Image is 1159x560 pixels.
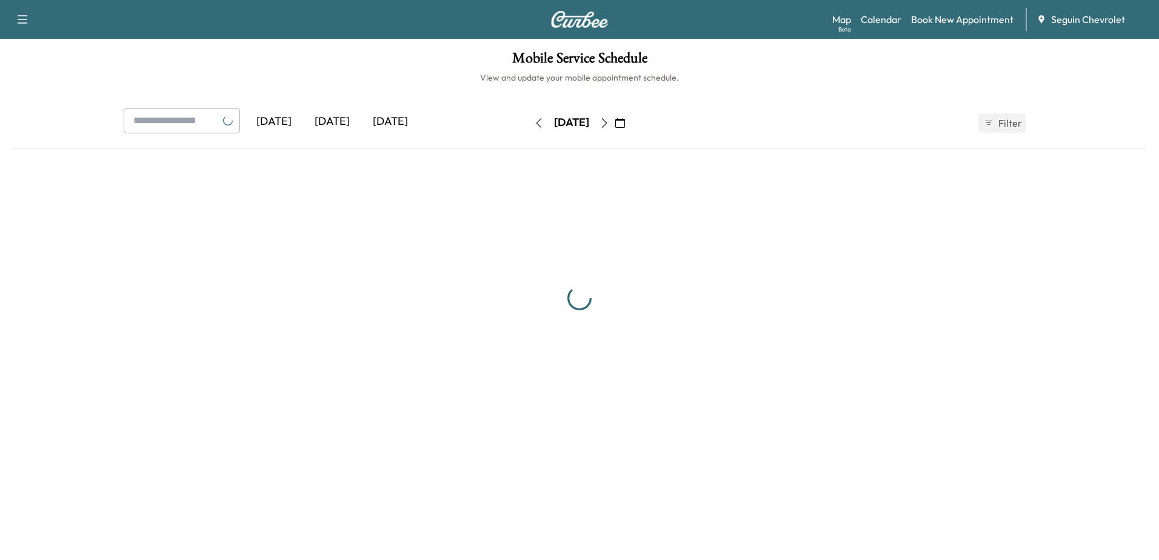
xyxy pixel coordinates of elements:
div: [DATE] [554,115,589,130]
span: Seguin Chevrolet [1051,12,1125,27]
button: Filter [978,113,1026,133]
div: Beta [838,25,851,34]
a: Book New Appointment [911,12,1014,27]
img: Curbee Logo [550,11,609,28]
div: [DATE] [361,108,419,136]
a: Calendar [861,12,901,27]
div: [DATE] [245,108,303,136]
h6: View and update your mobile appointment schedule. [12,72,1147,84]
h1: Mobile Service Schedule [12,51,1147,72]
div: [DATE] [303,108,361,136]
span: Filter [998,116,1020,130]
a: MapBeta [832,12,851,27]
